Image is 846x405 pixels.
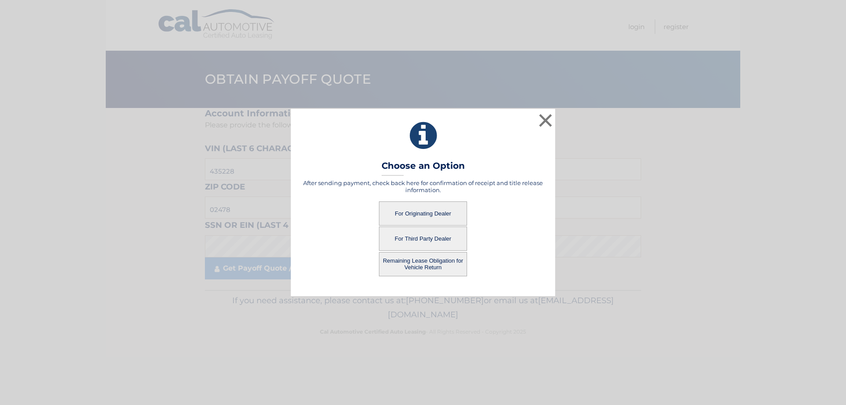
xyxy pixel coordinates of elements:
button: Remaining Lease Obligation for Vehicle Return [379,252,467,276]
button: For Third Party Dealer [379,227,467,251]
h3: Choose an Option [382,160,465,176]
h5: After sending payment, check back here for confirmation of receipt and title release information. [302,179,544,193]
button: For Originating Dealer [379,201,467,226]
button: × [537,111,554,129]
